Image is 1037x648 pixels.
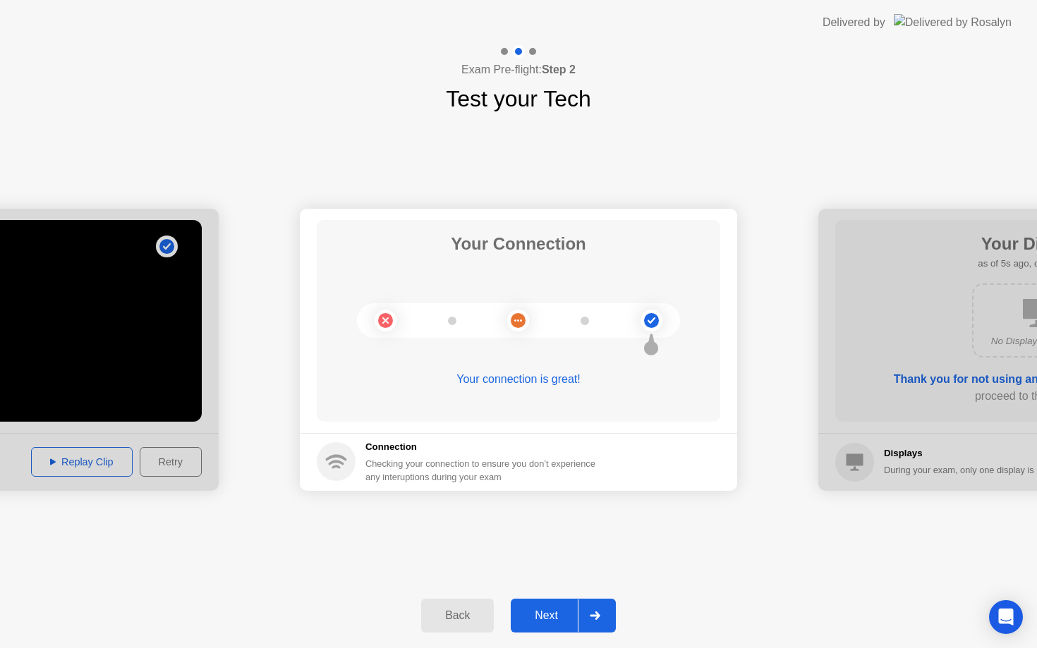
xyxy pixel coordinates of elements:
[542,63,576,75] b: Step 2
[365,457,604,484] div: Checking your connection to ensure you don’t experience any interuptions during your exam
[421,599,494,632] button: Back
[989,600,1023,634] div: Open Intercom Messenger
[511,599,616,632] button: Next
[451,231,586,257] h1: Your Connection
[317,371,720,388] div: Your connection is great!
[894,14,1012,30] img: Delivered by Rosalyn
[365,440,604,454] h5: Connection
[515,609,578,622] div: Next
[446,82,591,116] h1: Test your Tech
[823,14,885,31] div: Delivered by
[425,609,490,622] div: Back
[461,61,576,78] h4: Exam Pre-flight:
